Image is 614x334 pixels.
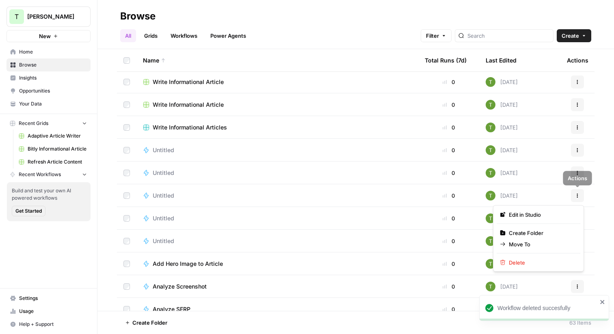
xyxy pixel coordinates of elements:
img: yba7bbzze900hr86j8rqqvfn473j [486,259,495,269]
img: yba7bbzze900hr86j8rqqvfn473j [486,282,495,291]
span: Create [562,32,579,40]
div: 0 [425,146,473,154]
a: Refresh Article Content [15,155,91,168]
span: Write Informational Article [153,78,224,86]
span: Filter [426,32,439,40]
a: Untitled [143,169,412,177]
span: Insights [19,74,87,82]
div: Total Runs (7d) [425,49,467,71]
span: Create Folder [509,229,574,237]
div: Name [143,49,412,71]
div: [DATE] [486,168,518,178]
span: Your Data [19,100,87,108]
div: 0 [425,214,473,222]
span: Settings [19,295,87,302]
span: Browse [19,61,87,69]
span: Recent Grids [19,120,48,127]
a: Analyze SERP [143,305,412,313]
div: 0 [425,282,473,291]
div: Actions [568,174,587,182]
span: Untitled [153,192,174,200]
div: 0 [425,78,473,86]
img: yba7bbzze900hr86j8rqqvfn473j [486,77,495,87]
span: [PERSON_NAME] [27,13,76,21]
a: Power Agents [205,29,251,42]
a: Browse [6,58,91,71]
img: yba7bbzze900hr86j8rqqvfn473j [486,168,495,178]
div: 0 [425,192,473,200]
a: Write Informational Articles [143,123,412,131]
button: Create [557,29,591,42]
button: close [600,299,605,305]
a: Insights [6,71,91,84]
button: Workspace: Travis Demo [6,6,91,27]
button: Create Folder [120,316,172,329]
a: All [120,29,136,42]
div: [DATE] [486,100,518,110]
div: 0 [425,123,473,131]
a: Bitly Informational Article [15,142,91,155]
a: Usage [6,305,91,318]
a: Analyze Screenshot [143,282,412,291]
a: Grids [139,29,162,42]
img: yba7bbzze900hr86j8rqqvfn473j [486,123,495,132]
div: [DATE] [486,236,518,246]
span: Recent Workflows [19,171,61,178]
span: New [39,32,51,40]
div: [DATE] [486,123,518,132]
div: 0 [425,101,473,109]
a: Untitled [143,214,412,222]
div: 0 [425,305,473,313]
span: Help + Support [19,321,87,328]
div: Actions [567,49,588,71]
div: [DATE] [486,77,518,87]
span: T [15,12,19,22]
button: Recent Workflows [6,168,91,181]
img: yba7bbzze900hr86j8rqqvfn473j [486,145,495,155]
span: Write Informational Article [153,101,224,109]
span: Refresh Article Content [28,158,87,166]
a: Opportunities [6,84,91,97]
a: Adaptive Article Writer [15,129,91,142]
a: Untitled [143,146,412,154]
div: 0 [425,169,473,177]
span: Delete [509,259,574,267]
img: yba7bbzze900hr86j8rqqvfn473j [486,236,495,246]
a: Add Hero Image to Article [143,260,412,268]
span: Untitled [153,237,174,245]
button: Filter [421,29,452,42]
div: 0 [425,260,473,268]
a: Untitled [143,237,412,245]
span: Adaptive Article Writer [28,132,87,140]
img: yba7bbzze900hr86j8rqqvfn473j [486,100,495,110]
a: Your Data [6,97,91,110]
div: [DATE] [486,191,518,200]
span: Edit in Studio [509,211,574,219]
img: yba7bbzze900hr86j8rqqvfn473j [486,213,495,223]
div: Workflow deleted succesfully [497,304,597,312]
span: Opportunities [19,87,87,95]
div: [DATE] [486,259,518,269]
div: Last Edited [486,49,517,71]
a: Workflows [166,29,202,42]
span: Get Started [15,207,42,215]
a: Home [6,45,91,58]
span: Build and test your own AI powered workflows [12,187,86,202]
span: Analyze SERP [153,305,190,313]
span: Home [19,48,87,56]
span: Untitled [153,169,174,177]
span: Write Informational Articles [153,123,227,131]
input: Search [467,32,550,40]
div: [DATE] [486,282,518,291]
span: Add Hero Image to Article [153,260,223,268]
img: yba7bbzze900hr86j8rqqvfn473j [486,191,495,200]
div: 0 [425,237,473,245]
div: [DATE] [486,145,518,155]
span: Untitled [153,214,174,222]
div: Browse [120,10,156,23]
span: Create Folder [132,319,167,327]
button: Help + Support [6,318,91,331]
a: Write Informational Article [143,78,412,86]
span: Move To [509,240,574,248]
div: [DATE] [486,213,518,223]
